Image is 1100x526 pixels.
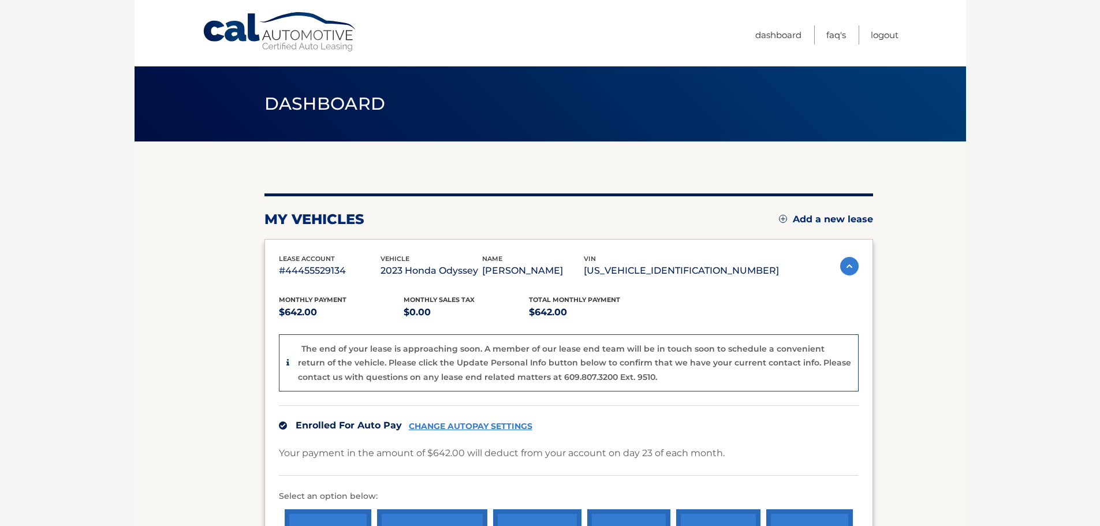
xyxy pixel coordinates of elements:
[779,215,787,223] img: add.svg
[279,263,381,279] p: #44455529134
[279,304,404,320] p: $642.00
[279,445,725,461] p: Your payment in the amount of $642.00 will deduct from your account on day 23 of each month.
[529,296,620,304] span: Total Monthly Payment
[584,263,779,279] p: [US_VEHICLE_IDENTIFICATION_NUMBER]
[381,255,409,263] span: vehicle
[840,257,859,275] img: accordion-active.svg
[779,214,873,225] a: Add a new lease
[264,211,364,228] h2: my vehicles
[482,255,502,263] span: name
[529,304,654,320] p: $642.00
[381,263,482,279] p: 2023 Honda Odyssey
[296,420,402,431] span: Enrolled For Auto Pay
[826,25,846,44] a: FAQ's
[871,25,898,44] a: Logout
[264,93,386,114] span: Dashboard
[409,421,532,431] a: CHANGE AUTOPAY SETTINGS
[202,12,358,53] a: Cal Automotive
[298,344,851,382] p: The end of your lease is approaching soon. A member of our lease end team will be in touch soon t...
[584,255,596,263] span: vin
[279,421,287,430] img: check.svg
[755,25,801,44] a: Dashboard
[404,296,475,304] span: Monthly sales Tax
[404,304,529,320] p: $0.00
[279,255,335,263] span: lease account
[279,490,859,503] p: Select an option below:
[279,296,346,304] span: Monthly Payment
[482,263,584,279] p: [PERSON_NAME]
